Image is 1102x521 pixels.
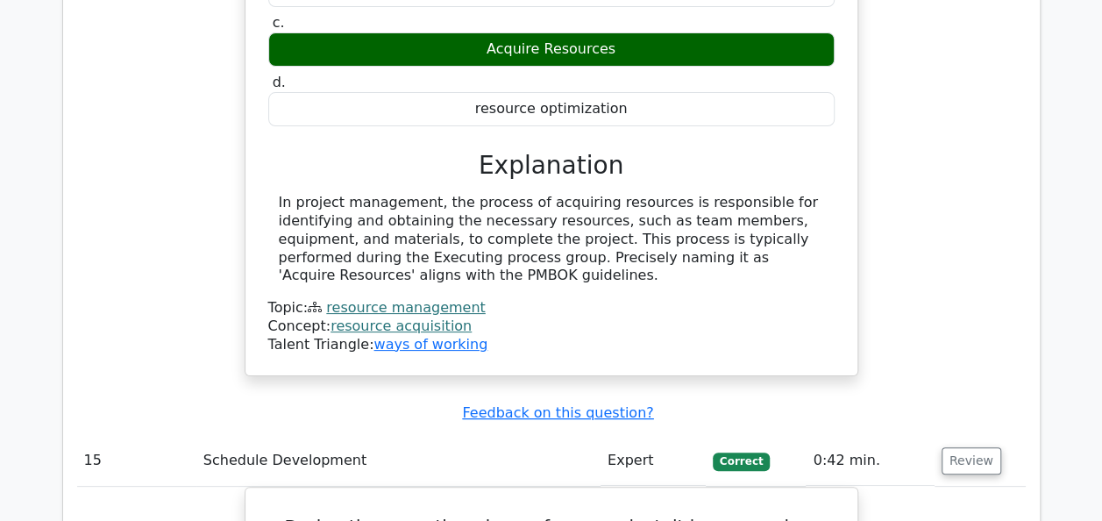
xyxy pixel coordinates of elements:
td: Schedule Development [196,436,601,486]
td: 15 [77,436,196,486]
div: resource optimization [268,92,835,126]
h3: Explanation [279,151,824,181]
button: Review [942,447,1001,475]
span: c. [273,14,285,31]
a: ways of working [373,336,487,353]
a: resource management [326,299,485,316]
div: Talent Triangle: [268,299,835,353]
td: Expert [601,436,706,486]
div: Concept: [268,318,835,336]
div: Topic: [268,299,835,318]
a: Feedback on this question? [462,404,653,421]
div: In project management, the process of acquiring resources is responsible for identifying and obta... [279,194,824,285]
td: 0:42 min. [806,436,934,486]
div: Acquire Resources [268,32,835,67]
a: resource acquisition [331,318,472,334]
span: d. [273,74,286,90]
span: Correct [713,453,770,470]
